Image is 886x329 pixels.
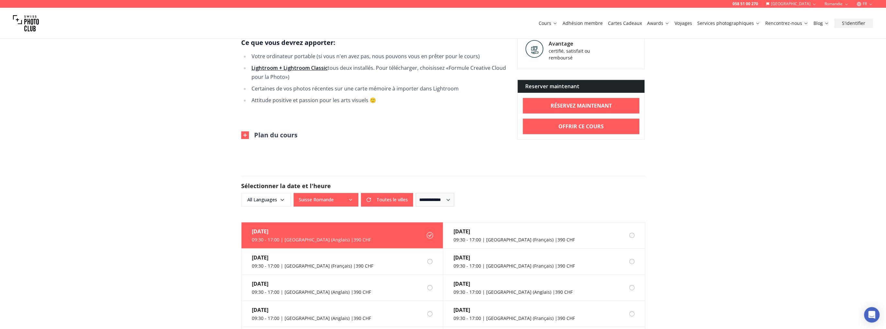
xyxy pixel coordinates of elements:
[539,20,557,27] a: Cours
[241,193,291,207] button: All Languages
[697,20,760,27] a: Services photographiques
[252,315,371,322] div: 09:30 - 17:00 | [GEOGRAPHIC_DATA] (Anglais) | 390 CHF
[645,19,672,28] button: Awards
[454,306,575,314] div: [DATE]
[454,228,575,235] div: [DATE]
[454,280,573,288] div: [DATE]
[252,280,371,288] div: [DATE]
[252,263,373,269] div: 09:30 - 17:00 | [GEOGRAPHIC_DATA] (Français) | 390 CHF
[523,98,640,113] a: RÉSERVEZ MAINTENANT
[252,237,371,243] div: 09:30 - 17:00 | [GEOGRAPHIC_DATA] (Anglais) | 390 CHF
[563,20,603,27] a: Adhésion membre
[250,84,507,93] li: Certaines de vos photos récentes sur une carte mémoire à importer dans Lightroom
[549,48,604,61] div: certifié, satisfait ou remboursé
[250,52,507,61] li: Votre ordinateur portable (si vous n'en avez pas, nous pouvons vous en prêter pour le cours)
[454,263,575,269] div: 09:30 - 17:00 | [GEOGRAPHIC_DATA] (Français) | 390 CHF
[525,40,544,58] img: Avantage
[252,228,371,235] div: [DATE]
[813,20,829,27] a: Blog
[241,131,249,139] img: Outline Close
[558,122,604,130] b: Offrir ce cours
[252,254,373,261] div: [DATE]
[551,102,612,110] b: RÉSERVEZ MAINTENANT
[763,19,811,28] button: Rencontrez-nous
[241,131,297,140] button: Plan du cours
[608,20,642,27] a: Cartes Cadeaux
[252,289,371,295] div: 09:30 - 17:00 | [GEOGRAPHIC_DATA] (Anglais) | 390 CHF
[834,19,873,28] button: S'identifier
[242,194,290,206] span: All Languages
[13,10,39,36] img: Swiss photo club
[250,63,507,81] li: tous deux installés. Pour télécharger, choisissez «Formule Creative Cloud pour la Photo»)
[252,306,371,314] div: [DATE]
[250,96,507,105] li: Attitude positive et passion pour les arts visuels 🙂
[454,254,575,261] div: [DATE]
[675,20,692,27] a: Voyages
[454,289,573,295] div: 09:30 - 17:00 | [GEOGRAPHIC_DATA] (Anglais) | 390 CHF
[549,40,604,48] div: Avantage
[454,315,575,322] div: 09:30 - 17:00 | [GEOGRAPHIC_DATA] (Français) | 390 CHF
[605,19,645,28] button: Cartes Cadeaux
[733,1,758,6] a: 058 51 00 270
[647,20,669,27] a: Awards
[523,119,640,134] a: Offrir ce cours
[252,64,328,71] a: Lightroom + Lightroom Classic
[241,38,335,47] strong: Ce que vous devrez apporter:
[536,19,560,28] button: Cours
[811,19,832,28] button: Blog
[672,19,695,28] button: Voyages
[294,193,358,207] button: Suisse Romande
[560,19,605,28] button: Adhésion membre
[361,193,413,207] button: Toutes le villes
[454,237,575,243] div: 09:30 - 17:00 | [GEOGRAPHIC_DATA] (Français) | 390 CHF
[765,20,808,27] a: Rencontrez-nous
[241,181,645,190] h2: Sélectionner la date et l'heure
[864,307,880,323] div: Open Intercom Messenger
[518,80,645,93] div: Reserver maintenant
[695,19,763,28] button: Services photographiques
